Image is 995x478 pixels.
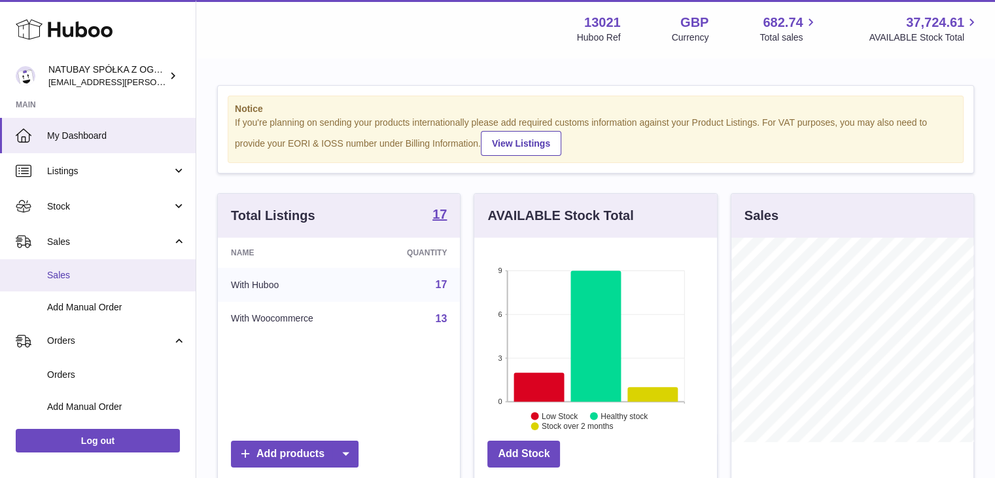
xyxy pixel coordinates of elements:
[48,64,166,88] div: NATUBAY SPÓŁKA Z OGRANICZONĄ ODPOWIEDZIALNOŚCIĄ
[672,31,709,44] div: Currency
[47,269,186,282] span: Sales
[584,14,621,31] strong: 13021
[47,236,172,248] span: Sales
[869,14,979,44] a: 37,724.61 AVAILABLE Stock Total
[601,411,648,420] text: Healthy stock
[906,14,964,31] span: 37,724.61
[498,267,502,274] text: 9
[47,200,172,213] span: Stock
[231,441,358,468] a: Add products
[368,238,461,268] th: Quantity
[759,14,818,44] a: 682.74 Total sales
[542,411,578,420] text: Low Stock
[47,165,172,177] span: Listings
[47,401,186,413] span: Add Manual Order
[763,14,803,31] span: 682.74
[487,207,633,225] h3: AVAILABLE Stock Total
[436,279,447,290] a: 17
[47,369,186,381] span: Orders
[47,335,172,347] span: Orders
[498,354,502,361] text: 3
[47,130,186,142] span: My Dashboard
[218,302,368,336] td: With Woocommerce
[16,66,35,86] img: kacper.antkowski@natubay.pl
[542,422,613,431] text: Stock over 2 months
[432,208,447,221] strong: 17
[744,207,778,225] h3: Sales
[481,131,561,156] a: View Listings
[436,313,447,324] a: 13
[680,14,708,31] strong: GBP
[432,208,447,223] a: 17
[759,31,818,44] span: Total sales
[498,397,502,405] text: 0
[16,429,180,452] a: Log out
[498,310,502,318] text: 6
[235,117,956,156] div: If you're planning on sending your products internationally please add required customs informati...
[231,207,315,225] h3: Total Listings
[577,31,621,44] div: Huboo Ref
[218,238,368,268] th: Name
[218,268,368,302] td: With Huboo
[47,301,186,314] span: Add Manual Order
[869,31,979,44] span: AVAILABLE Stock Total
[235,103,956,115] strong: Notice
[487,441,560,468] a: Add Stock
[48,77,262,87] span: [EMAIL_ADDRESS][PERSON_NAME][DOMAIN_NAME]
